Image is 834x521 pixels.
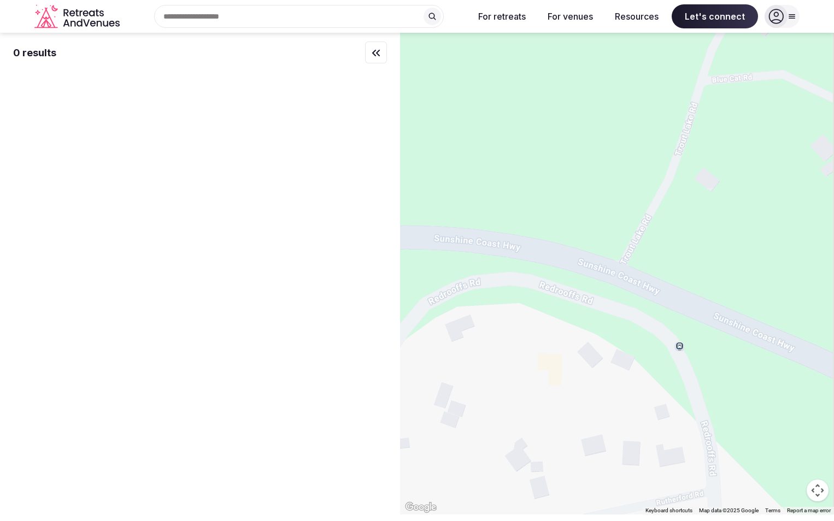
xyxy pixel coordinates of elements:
button: Resources [606,4,667,28]
button: Map camera controls [807,479,829,501]
a: Open this area in Google Maps (opens a new window) [403,500,439,514]
a: Report a map error [787,507,831,513]
a: Terms [765,507,780,513]
svg: Retreats and Venues company logo [34,4,122,29]
a: Visit the homepage [34,4,122,29]
button: For venues [539,4,602,28]
div: 0 results [13,46,56,60]
img: Google [403,500,439,514]
button: Keyboard shortcuts [645,507,692,514]
span: Let's connect [672,4,758,28]
button: For retreats [469,4,535,28]
span: Map data ©2025 Google [699,507,759,513]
